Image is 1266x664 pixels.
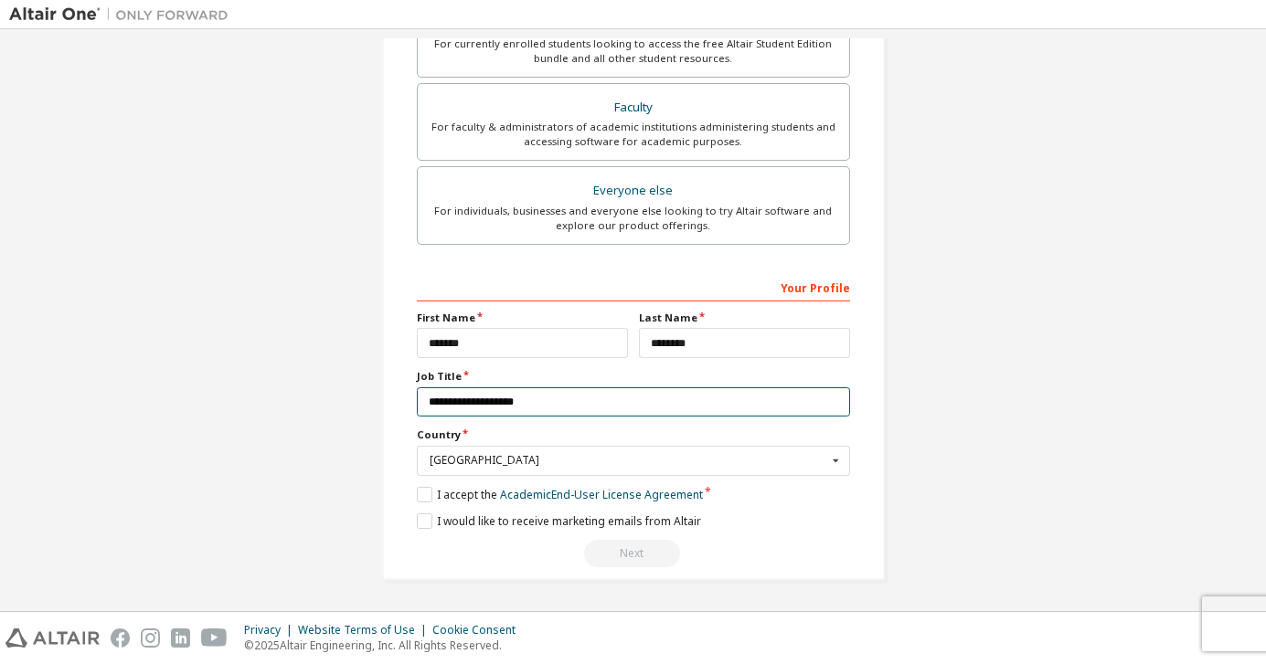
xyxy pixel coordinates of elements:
[500,487,703,502] a: Academic End-User License Agreement
[9,5,238,24] img: Altair One
[111,628,130,648] img: facebook.svg
[429,95,838,121] div: Faculty
[430,455,827,466] div: [GEOGRAPHIC_DATA]
[171,628,190,648] img: linkedin.svg
[639,311,850,325] label: Last Name
[201,628,228,648] img: youtube.svg
[432,623,527,638] div: Cookie Consent
[417,427,850,442] label: Country
[417,540,850,567] div: Read and acccept EULA to continue
[429,37,838,66] div: For currently enrolled students looking to access the free Altair Student Edition bundle and all ...
[244,623,298,638] div: Privacy
[429,204,838,233] div: For individuals, businesses and everyone else looking to try Altair software and explore our prod...
[417,272,850,301] div: Your Profile
[298,623,432,638] div: Website Terms of Use
[141,628,160,648] img: instagram.svg
[429,178,838,204] div: Everyone else
[429,120,838,149] div: For faculty & administrators of academic institutions administering students and accessing softwa...
[5,628,100,648] img: altair_logo.svg
[244,638,527,653] p: © 2025 Altair Engineering, Inc. All Rights Reserved.
[417,369,850,384] label: Job Title
[417,513,701,529] label: I would like to receive marketing emails from Altair
[417,487,703,502] label: I accept the
[417,311,628,325] label: First Name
